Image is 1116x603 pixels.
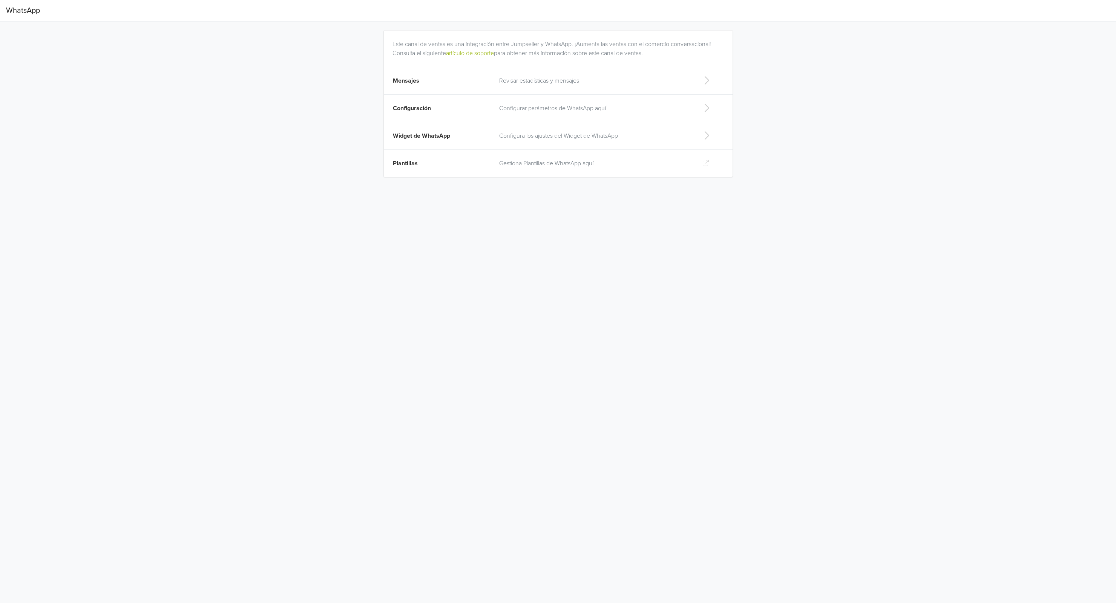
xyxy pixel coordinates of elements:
span: Widget de WhatsApp [393,132,450,140]
a: artículo de soporte [446,49,494,57]
span: WhatsApp [6,3,40,18]
span: Plantillas [393,160,418,167]
p: Configura los ajustes del Widget de WhatsApp [499,131,690,140]
span: Configuración [393,105,431,112]
p: Revisar estadísticas y mensajes [499,76,690,85]
div: Este canal de ventas es una integración entre Jumpseller y WhatsApp. ¡Aumenta las ventas con el c... [392,31,727,58]
span: Mensajes [393,77,419,85]
p: Gestiona Plantillas de WhatsApp aquí [499,159,690,168]
p: Configurar parámetros de WhatsApp aquí [499,104,690,113]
